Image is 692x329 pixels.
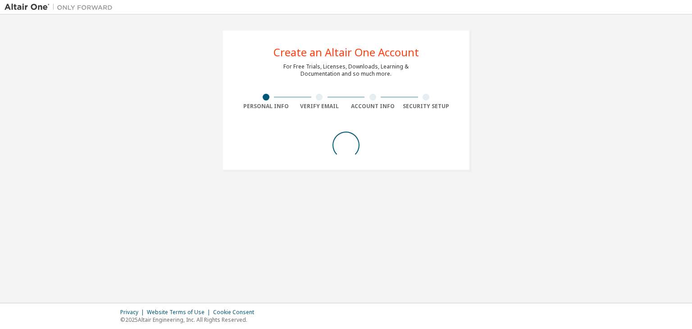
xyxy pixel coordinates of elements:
[120,316,259,324] p: © 2025 Altair Engineering, Inc. All Rights Reserved.
[293,103,346,110] div: Verify Email
[213,309,259,316] div: Cookie Consent
[120,309,147,316] div: Privacy
[283,63,409,78] div: For Free Trials, Licenses, Downloads, Learning & Documentation and so much more.
[346,103,400,110] div: Account Info
[400,103,453,110] div: Security Setup
[239,103,293,110] div: Personal Info
[5,3,117,12] img: Altair One
[273,47,419,58] div: Create an Altair One Account
[147,309,213,316] div: Website Terms of Use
